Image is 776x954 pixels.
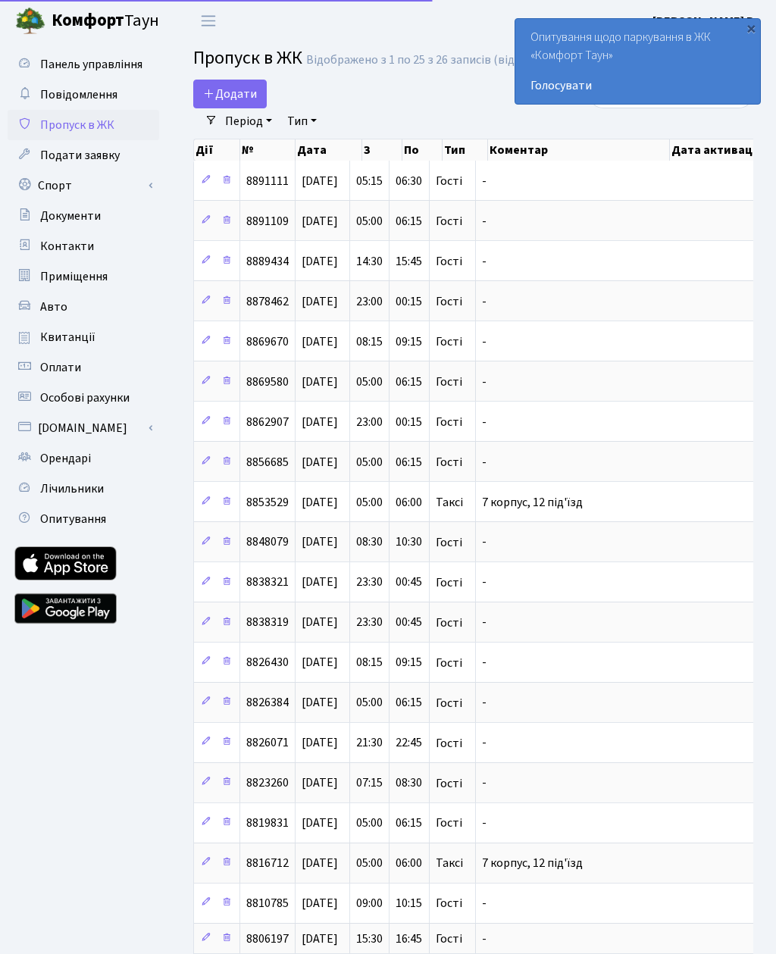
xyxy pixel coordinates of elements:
[8,383,159,413] a: Особові рахунки
[482,735,487,752] span: -
[396,534,422,551] span: 10:30
[396,454,422,471] span: 06:15
[52,8,124,33] b: Комфорт
[436,376,462,388] span: Гості
[246,655,289,671] span: 8826430
[302,855,338,871] span: [DATE]
[40,450,91,467] span: Орендарі
[482,615,487,631] span: -
[356,454,383,471] span: 05:00
[40,208,101,224] span: Документи
[356,735,383,752] span: 21:30
[8,443,159,474] a: Орендарі
[40,329,95,346] span: Квитанції
[246,895,289,912] span: 8810785
[40,299,67,315] span: Авто
[246,534,289,551] span: 8848079
[396,173,422,189] span: 06:30
[246,815,289,831] span: 8819831
[482,494,583,511] span: 7 корпус, 12 під'їзд
[302,333,338,350] span: [DATE]
[356,293,383,310] span: 23:00
[396,253,422,270] span: 15:45
[40,268,108,285] span: Приміщення
[396,735,422,752] span: 22:45
[436,496,463,508] span: Таксі
[482,414,487,430] span: -
[246,855,289,871] span: 8816712
[40,56,142,73] span: Панель управління
[8,231,159,261] a: Контакти
[396,414,422,430] span: 00:15
[8,352,159,383] a: Оплати
[482,695,487,712] span: -
[40,238,94,255] span: Контакти
[436,697,462,709] span: Гості
[8,261,159,292] a: Приміщення
[40,117,114,133] span: Пропуск в ЖК
[302,534,338,551] span: [DATE]
[302,414,338,430] span: [DATE]
[396,333,422,350] span: 09:15
[396,615,422,631] span: 00:45
[356,615,383,631] span: 23:30
[436,817,462,829] span: Гості
[302,574,338,591] span: [DATE]
[302,374,338,390] span: [DATE]
[40,389,130,406] span: Особові рахунки
[482,173,487,189] span: -
[246,494,289,511] span: 8853529
[8,413,159,443] a: [DOMAIN_NAME]
[302,173,338,189] span: [DATE]
[246,414,289,430] span: 8862907
[40,147,120,164] span: Подати заявку
[40,86,117,103] span: Повідомлення
[246,931,289,947] span: 8806197
[246,695,289,712] span: 8826384
[356,931,383,947] span: 15:30
[356,655,383,671] span: 08:15
[8,474,159,504] a: Лічильники
[488,139,670,161] th: Коментар
[482,374,487,390] span: -
[306,53,658,67] div: Відображено з 1 по 25 з 26 записів (відфільтровано з 25 записів).
[302,494,338,511] span: [DATE]
[436,617,462,629] span: Гості
[396,695,422,712] span: 06:15
[482,855,583,871] span: 7 корпус, 12 під'їзд
[8,140,159,170] a: Подати заявку
[436,255,462,267] span: Гості
[281,108,323,134] a: Тип
[246,615,289,631] span: 8838319
[356,534,383,551] span: 08:30
[302,655,338,671] span: [DATE]
[356,414,383,430] span: 23:00
[482,931,487,947] span: -
[246,374,289,390] span: 8869580
[356,213,383,230] span: 05:00
[8,80,159,110] a: Повідомлення
[8,110,159,140] a: Пропуск в ЖК
[8,201,159,231] a: Документи
[436,897,462,909] span: Гості
[356,374,383,390] span: 05:00
[15,6,45,36] img: logo.png
[8,504,159,534] a: Опитування
[436,777,462,790] span: Гості
[302,293,338,310] span: [DATE]
[482,253,487,270] span: -
[246,454,289,471] span: 8856685
[302,615,338,631] span: [DATE]
[40,359,81,376] span: Оплати
[356,695,383,712] span: 05:00
[443,139,488,161] th: Тип
[302,775,338,792] span: [DATE]
[302,695,338,712] span: [DATE]
[436,577,462,589] span: Гості
[240,139,296,161] th: №
[356,173,383,189] span: 05:15
[356,895,383,912] span: 09:00
[396,855,422,871] span: 06:00
[302,253,338,270] span: [DATE]
[402,139,443,161] th: По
